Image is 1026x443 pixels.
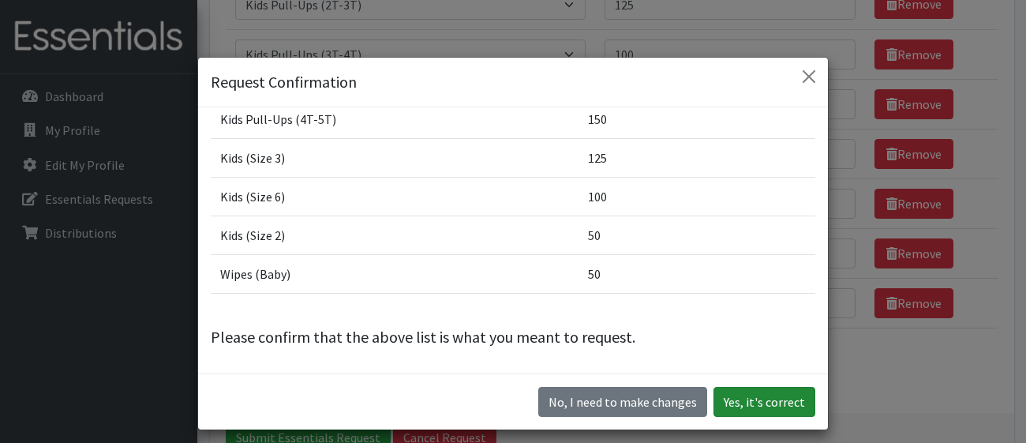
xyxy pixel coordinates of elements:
p: Please confirm that the above list is what you meant to request. [211,325,815,349]
td: 50 [579,216,815,255]
td: 50 [579,255,815,294]
td: 100 [579,178,815,216]
td: Wipes (Baby) [211,255,579,294]
td: Kids Pull-Ups (4T-5T) [211,100,579,139]
h5: Request Confirmation [211,70,357,94]
button: No I need to make changes [538,387,707,417]
td: 125 [579,139,815,178]
td: 150 [579,100,815,139]
td: Kids (Size 6) [211,178,579,216]
td: Kids (Size 3) [211,139,579,178]
button: Close [796,64,822,89]
button: Yes, it's correct [713,387,815,417]
td: Kids (Size 2) [211,216,579,255]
